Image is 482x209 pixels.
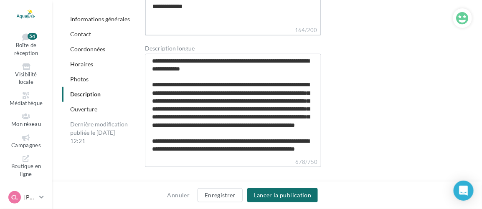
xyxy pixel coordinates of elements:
[7,31,46,58] a: Boîte de réception 54
[454,181,474,201] div: Open Intercom Messenger
[7,111,46,129] a: Mon réseau
[70,76,89,83] a: Photos
[145,26,321,35] label: 164/200
[7,91,46,108] a: Médiathèque
[10,100,43,106] span: Médiathèque
[24,193,36,201] p: [PERSON_NAME]
[70,91,101,98] a: Description
[62,117,137,149] div: Dernière modification publiée le [DATE] 12:21
[164,190,193,200] button: Annuler
[198,188,243,202] button: Enregistrer
[11,193,18,201] span: CL
[14,42,38,57] span: Boîte de réception
[70,60,93,68] a: Horaires
[28,33,37,40] div: 54
[11,163,41,178] span: Boutique en ligne
[11,121,41,127] span: Mon réseau
[7,62,46,87] a: Visibilité locale
[70,106,97,113] a: Ouverture
[15,71,37,86] span: Visibilité locale
[70,45,105,53] a: Coordonnées
[145,158,321,167] label: 678/750
[7,133,46,151] a: Campagnes
[7,154,46,179] a: Boutique en ligne
[11,142,41,149] span: Campagnes
[7,189,46,205] a: CL [PERSON_NAME]
[247,188,318,202] button: Lancer la publication
[145,45,195,51] label: Description longue
[70,30,91,38] a: Contact
[70,15,130,23] a: Informations générales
